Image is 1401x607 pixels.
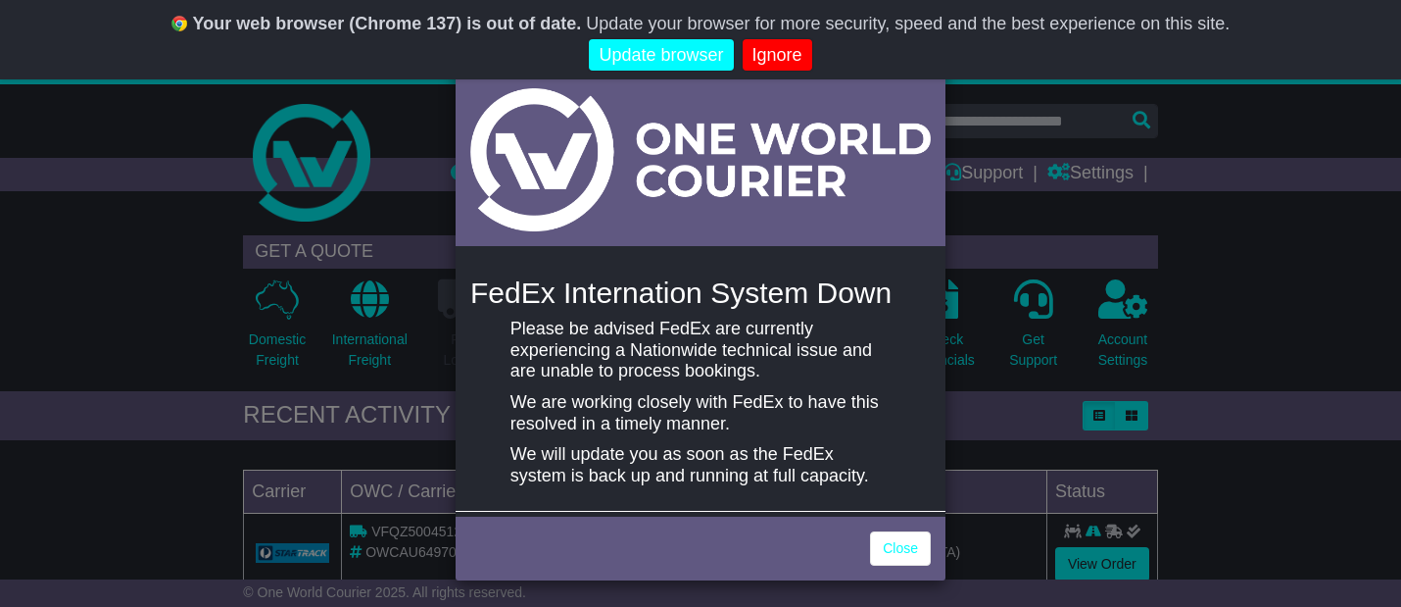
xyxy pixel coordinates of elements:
a: Close [870,531,931,566]
h4: FedEx Internation System Down [470,277,931,309]
span: Update your browser for more security, speed and the best experience on this site. [586,14,1230,33]
a: Update browser [589,39,733,72]
b: Your web browser (Chrome 137) is out of date. [193,14,582,33]
img: Light [470,88,931,231]
p: Please be advised FedEx are currently experiencing a Nationwide technical issue and are unable to... [510,319,891,382]
p: We will update you as soon as the FedEx system is back up and running at full capacity. [510,444,891,486]
a: Ignore [743,39,812,72]
p: We are working closely with FedEx to have this resolved in a timely manner. [510,392,891,434]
